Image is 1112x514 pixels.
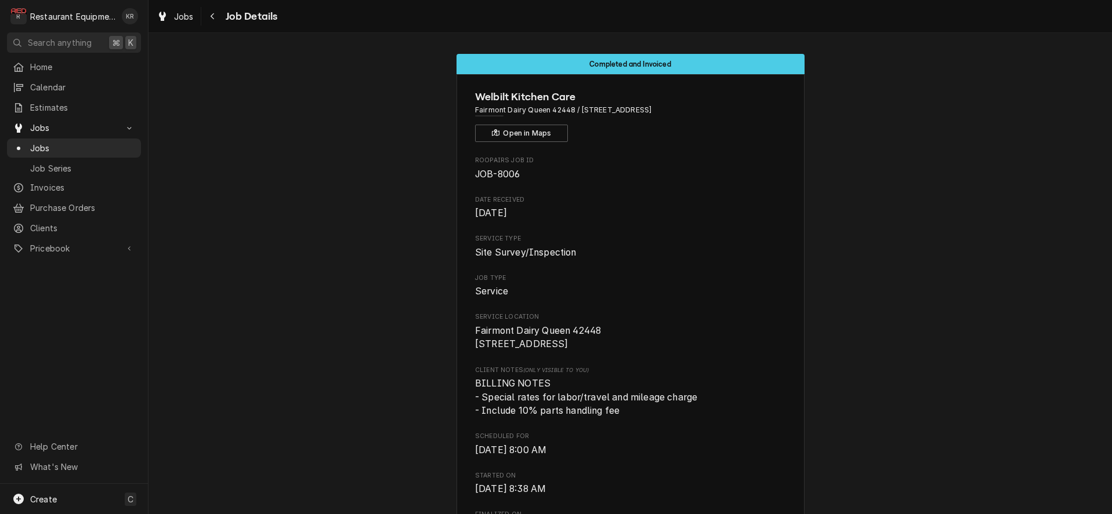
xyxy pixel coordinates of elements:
[30,202,135,214] span: Purchase Orders
[30,142,135,154] span: Jobs
[7,98,141,117] a: Estimates
[475,125,568,142] button: Open in Maps
[475,378,697,416] span: BILLING NOTES - Special rates for labor/travel and mileage charge - Include 10% parts handling fee
[475,234,785,259] div: Service Type
[112,37,120,49] span: ⌘
[475,443,785,457] span: Scheduled For
[475,169,520,180] span: JOB-8006
[475,377,785,418] span: [object Object]
[475,324,785,351] span: Service Location
[475,247,577,258] span: Site Survey/Inspection
[30,242,118,254] span: Pricebook
[30,162,135,174] span: Job Series
[122,8,138,24] div: Kelli Robinette's Avatar
[475,274,785,298] div: Job Type
[475,312,785,351] div: Service Location
[204,7,222,25] button: Navigate back
[30,101,135,114] span: Estimates
[28,37,92,49] span: Search anything
[475,274,785,283] span: Job Type
[475,471,785,480] span: Started On
[475,195,785,220] div: Date Received
[475,285,785,298] span: Job Type
[475,366,785,418] div: [object Object]
[7,159,141,178] a: Job Series
[7,239,141,258] a: Go to Pricebook
[475,286,508,297] span: Service
[475,206,785,220] span: Date Received
[7,57,141,76] a: Home
[7,118,141,137] a: Go to Jobs
[152,7,198,26] a: Jobs
[475,195,785,205] span: Date Received
[7,178,141,197] a: Invoices
[475,483,546,494] span: [DATE] 8:38 AM
[30,494,57,504] span: Create
[475,246,785,260] span: Service Type
[30,10,115,23] div: Restaurant Equipment Diagnostics
[30,440,134,453] span: Help Center
[222,9,278,24] span: Job Details
[30,61,135,73] span: Home
[128,37,133,49] span: K
[30,81,135,93] span: Calendar
[10,8,27,24] div: R
[475,89,785,105] span: Name
[589,60,671,68] span: Completed and Invoiced
[7,78,141,97] a: Calendar
[122,8,138,24] div: KR
[475,482,785,496] span: Started On
[7,138,141,158] a: Jobs
[475,325,601,350] span: Fairmont Dairy Queen 42448 [STREET_ADDRESS]
[30,222,135,234] span: Clients
[475,432,785,441] span: Scheduled For
[475,89,785,142] div: Client Information
[457,54,805,74] div: Status
[128,493,133,505] span: C
[30,461,134,473] span: What's New
[30,181,135,194] span: Invoices
[475,312,785,322] span: Service Location
[30,122,118,134] span: Jobs
[475,156,785,165] span: Roopairs Job ID
[10,8,27,24] div: Restaurant Equipment Diagnostics's Avatar
[7,457,141,476] a: Go to What's New
[174,10,194,23] span: Jobs
[523,367,589,373] span: (Only Visible to You)
[475,234,785,243] span: Service Type
[475,471,785,496] div: Started On
[7,32,141,53] button: Search anything⌘K
[475,156,785,181] div: Roopairs Job ID
[7,437,141,456] a: Go to Help Center
[475,444,546,455] span: [DATE] 8:00 AM
[475,207,507,218] span: [DATE]
[475,366,785,375] span: Client Notes
[475,105,785,115] span: Address
[475,167,785,181] span: Roopairs Job ID
[7,198,141,217] a: Purchase Orders
[475,432,785,457] div: Scheduled For
[7,218,141,238] a: Clients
